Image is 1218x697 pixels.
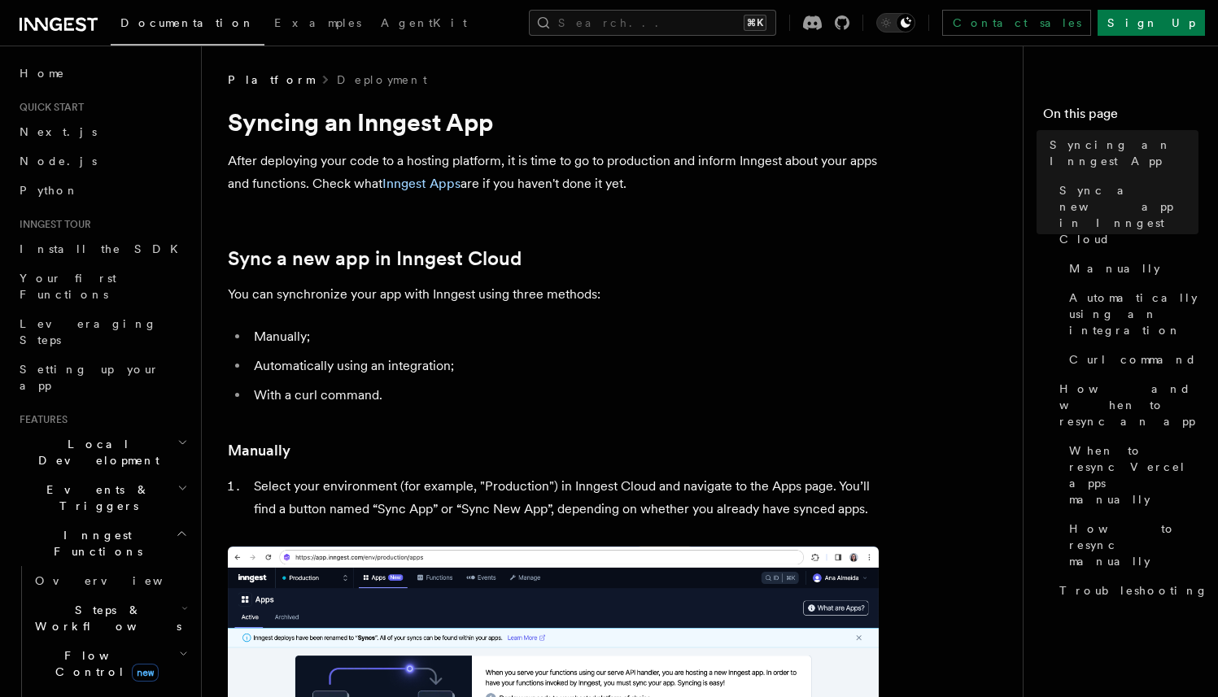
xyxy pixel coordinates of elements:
a: AgentKit [371,5,477,44]
a: Inngest Apps [382,176,461,191]
a: Examples [264,5,371,44]
a: When to resync Vercel apps manually [1063,436,1198,514]
kbd: ⌘K [744,15,766,31]
span: AgentKit [381,16,467,29]
button: Local Development [13,429,191,475]
span: Sync a new app in Inngest Cloud [1059,182,1198,247]
li: Automatically using an integration; [249,355,879,377]
span: Python [20,184,79,197]
button: Steps & Workflows [28,595,191,641]
span: How to resync manually [1069,521,1198,569]
span: Automatically using an integration [1069,290,1198,338]
p: You can synchronize your app with Inngest using three methods: [228,283,879,306]
span: How and when to resync an app [1059,381,1198,429]
h4: On this page [1043,104,1198,130]
span: Documentation [120,16,255,29]
button: Inngest Functions [13,521,191,566]
span: Curl command [1069,351,1197,368]
span: Node.js [20,155,97,168]
span: Platform [228,72,314,88]
a: Home [13,59,191,88]
a: Python [13,176,191,205]
li: With a curl command. [249,384,879,407]
p: After deploying your code to a hosting platform, it is time to go to production and inform Innges... [228,150,879,195]
span: Quick start [13,101,84,114]
span: Inngest tour [13,218,91,231]
a: Node.js [13,146,191,176]
span: Examples [274,16,361,29]
a: Your first Functions [13,264,191,309]
span: Overview [35,574,203,587]
a: Next.js [13,117,191,146]
span: Local Development [13,436,177,468]
a: Deployment [337,72,427,88]
a: Documentation [111,5,264,46]
li: Select your environment (for example, "Production") in Inngest Cloud and navigate to the Apps pag... [249,475,879,521]
a: Sign Up [1098,10,1205,36]
a: Overview [28,566,191,595]
button: Flow Controlnew [28,641,191,686]
h1: Syncing an Inngest App [228,107,879,137]
span: Your first Functions [20,272,116,301]
a: Troubleshooting [1053,576,1198,605]
span: Syncing an Inngest App [1050,137,1198,169]
span: Flow Control [28,647,179,680]
span: Setting up your app [20,363,159,392]
span: Events & Triggers [13,481,177,514]
a: How to resync manually [1063,514,1198,576]
span: Features [13,413,68,426]
button: Events & Triggers [13,475,191,521]
span: Steps & Workflows [28,602,181,634]
a: Syncing an Inngest App [1043,130,1198,176]
button: Search...⌘K [529,10,776,36]
span: Troubleshooting [1059,582,1208,599]
a: Setting up your app [13,355,191,400]
a: Contact sales [942,10,1091,36]
span: Inngest Functions [13,527,176,560]
a: Install the SDK [13,234,191,264]
a: Manually [1063,254,1198,283]
li: Manually; [249,325,879,348]
span: Next.js [20,125,97,138]
a: Sync a new app in Inngest Cloud [1053,176,1198,254]
a: Manually [228,439,290,462]
span: Install the SDK [20,242,188,255]
a: Automatically using an integration [1063,283,1198,345]
a: How and when to resync an app [1053,374,1198,436]
span: new [132,664,159,682]
a: Sync a new app in Inngest Cloud [228,247,522,270]
span: Home [20,65,65,81]
span: Leveraging Steps [20,317,157,346]
button: Toggle dark mode [876,13,915,33]
span: Manually [1069,260,1160,277]
a: Curl command [1063,345,1198,374]
span: When to resync Vercel apps manually [1069,442,1198,508]
a: Leveraging Steps [13,309,191,355]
